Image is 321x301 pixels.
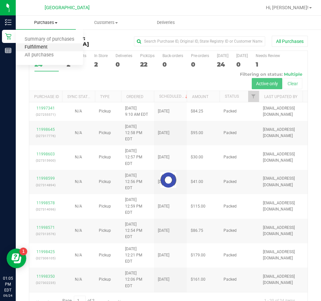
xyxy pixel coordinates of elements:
[16,45,56,50] span: Fulfillment
[45,5,90,10] span: [GEOGRAPHIC_DATA]
[76,16,136,30] a: Customers
[16,20,76,26] span: Purchases
[16,37,83,42] span: Summary of purchases
[16,16,76,30] a: Purchases Summary of purchases Fulfillment All purchases
[5,19,11,26] inline-svg: Inventory
[266,5,309,10] span: Hi, [PERSON_NAME]!
[76,20,136,26] span: Customers
[5,47,11,54] inline-svg: Reports
[5,33,11,40] inline-svg: Retail
[136,16,196,30] a: Deliveries
[3,275,13,293] p: 01:05 PM EDT
[272,36,308,47] button: All Purchases
[3,293,13,298] p: 09/24
[134,36,265,46] input: Search Purchase ID, Original ID, State Registry ID or Customer Name...
[19,248,27,255] iframe: Resource center unread badge
[7,249,26,268] iframe: Resource center
[148,20,184,26] span: Deliveries
[16,52,62,58] span: All purchases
